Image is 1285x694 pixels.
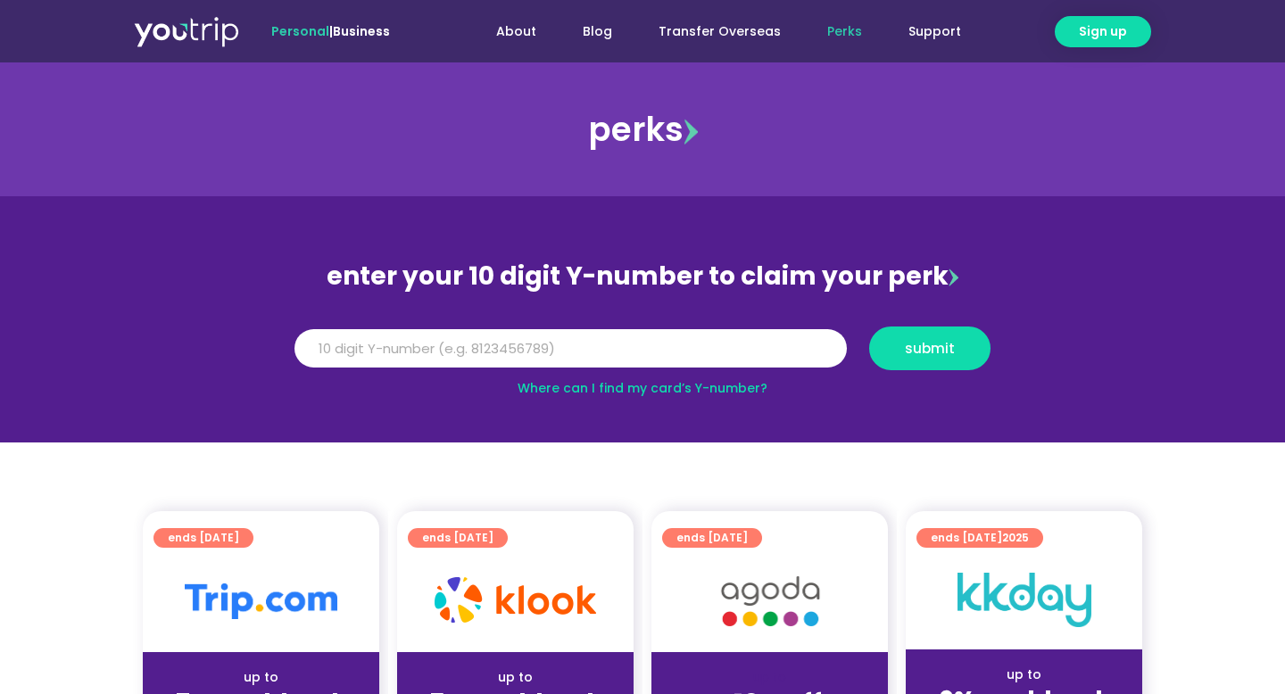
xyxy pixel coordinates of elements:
span: ends [DATE] [676,528,748,548]
span: Sign up [1079,22,1127,41]
a: Perks [804,15,885,48]
a: ends [DATE]2025 [916,528,1043,548]
input: 10 digit Y-number (e.g. 8123456789) [294,329,847,368]
a: Transfer Overseas [635,15,804,48]
span: ends [DATE] [931,528,1029,548]
div: up to [920,665,1128,684]
a: Business [333,22,390,40]
a: Where can I find my card’s Y-number? [518,379,767,397]
a: ends [DATE] [153,528,253,548]
a: ends [DATE] [408,528,508,548]
span: ends [DATE] [422,528,493,548]
div: enter your 10 digit Y-number to claim your perk [286,253,999,300]
a: Support [885,15,984,48]
span: | [271,22,390,40]
a: Blog [560,15,635,48]
span: up to [753,668,786,686]
a: About [473,15,560,48]
span: submit [905,342,955,355]
span: ends [DATE] [168,528,239,548]
span: Personal [271,22,329,40]
div: up to [411,668,619,687]
form: Y Number [294,326,991,384]
a: ends [DATE] [662,528,762,548]
div: up to [157,668,365,687]
button: submit [869,326,991,370]
a: Sign up [1055,16,1151,47]
span: 2025 [1002,530,1029,545]
nav: Menu [438,15,984,48]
